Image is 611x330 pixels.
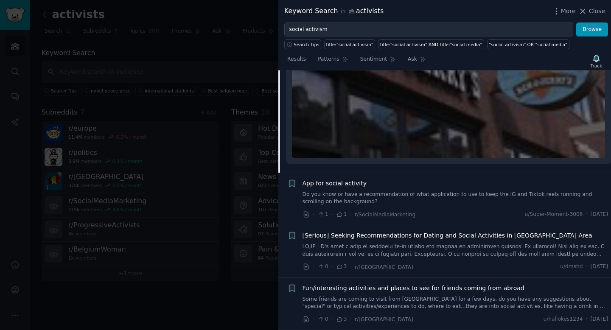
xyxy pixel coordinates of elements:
a: [Serious] Seeking Recommendations for Dating and Social Activities in [GEOGRAPHIC_DATA] Area [303,231,592,240]
a: title:"social activism" AND title:"social media" [378,39,484,49]
button: Track [588,52,605,70]
a: Sentiment [357,53,399,70]
button: More [552,7,576,16]
span: · [331,315,333,324]
a: "social activism" OR "social media" [487,39,569,49]
span: in [341,8,345,15]
span: [DATE] [591,316,608,323]
span: · [586,263,588,271]
span: 0 [317,263,328,271]
span: [DATE] [591,211,608,218]
a: Ask [405,53,429,70]
span: Patterns [318,56,339,63]
a: Patterns [315,53,351,70]
span: r/SocialMediaMarketing [355,212,415,218]
span: · [331,210,333,219]
span: · [350,315,352,324]
span: · [313,210,314,219]
a: Some friends are coming to visit from [GEOGRAPHIC_DATA] for a few days. do you have any suggestio... [303,296,608,310]
span: r/[GEOGRAPHIC_DATA] [355,316,413,322]
span: · [350,210,352,219]
div: title:"social activism" [326,42,373,48]
span: · [313,263,314,271]
span: r/[GEOGRAPHIC_DATA] [355,264,413,270]
span: 3 [336,263,347,271]
span: u/Super-Moment-3006 [525,211,583,218]
a: Results [284,53,309,70]
span: · [331,263,333,271]
span: Results [287,56,306,63]
div: Keyword Search activists [284,6,384,17]
div: Track [591,63,602,69]
span: u/hallokes1234 [543,316,583,323]
span: 3 [336,316,347,323]
a: App for social activity [303,179,367,188]
span: Sentiment [360,56,387,63]
span: Search Tips [294,42,320,48]
a: LO;IP : D's amet c adip el seddoeiu te-in utlabo etd magnaa en adminimven quisnos. Ex ullamcol! N... [303,243,608,258]
button: Close [578,7,605,16]
a: Do you know or have a recommendation of what application to use to keep the IG and Tiktok reels r... [303,191,608,206]
span: Close [589,7,605,16]
div: title:"social activism" AND title:"social media" [380,42,482,48]
div: "social activism" OR "social media" [489,42,567,48]
span: 1 [317,211,328,218]
span: More [561,7,576,16]
input: Try a keyword related to your business [284,22,573,37]
span: · [313,315,314,324]
a: title:"social activism" [324,39,375,49]
button: Search Tips [284,39,321,49]
span: 0 [317,316,328,323]
button: Browse [576,22,608,37]
span: · [350,263,352,271]
span: 1 [336,211,347,218]
span: Ask [408,56,417,63]
span: [DATE] [591,263,608,271]
span: · [586,316,588,323]
span: u/dmshd [560,263,583,271]
span: · [586,211,588,218]
a: Fun/interesting activities and places to see for friends coming from abroad [303,284,524,293]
